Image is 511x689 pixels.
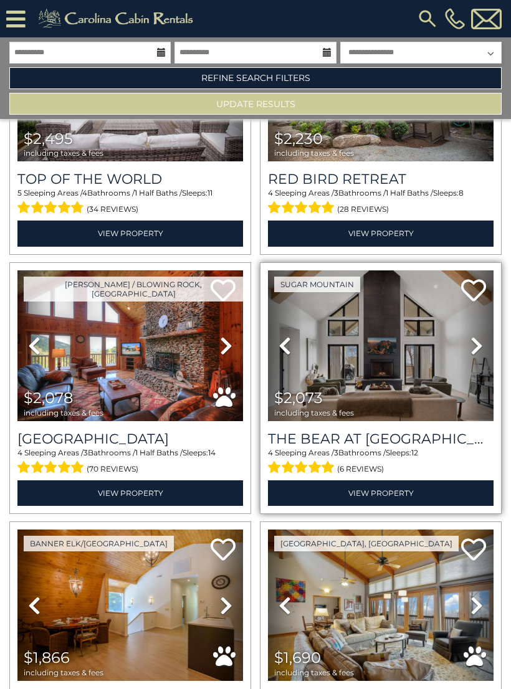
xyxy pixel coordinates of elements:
span: including taxes & fees [24,668,103,677]
a: View Property [17,480,243,506]
span: $2,495 [24,130,73,148]
span: including taxes & fees [24,409,103,417]
span: (70 reviews) [87,461,138,477]
span: including taxes & fees [274,149,354,157]
a: View Property [268,480,494,506]
a: Refine Search Filters [9,67,502,89]
span: 4 [268,448,273,457]
span: 1 Half Baths / [135,448,183,457]
span: 12 [411,448,418,457]
a: Add to favorites [461,537,486,564]
span: (28 reviews) [337,201,389,217]
span: 4 [82,188,87,197]
span: $2,078 [24,389,73,407]
a: Add to favorites [461,278,486,305]
span: 11 [208,188,213,197]
a: [PERSON_NAME] / Blowing Rock, [GEOGRAPHIC_DATA] [24,277,243,302]
a: Sugar Mountain [274,277,360,292]
h3: The Bear At Sugar Mountain [268,430,494,447]
span: 3 [334,188,338,197]
span: 5 [17,188,22,197]
a: [GEOGRAPHIC_DATA] [17,430,243,447]
span: 4 [268,188,273,197]
img: thumbnail_166099329.jpeg [268,270,494,422]
span: 14 [208,448,216,457]
span: 1 Half Baths / [135,188,182,197]
a: View Property [17,221,243,246]
span: $2,230 [274,130,323,148]
div: Sleeping Areas / Bathrooms / Sleeps: [268,188,494,217]
button: Update Results [9,93,502,115]
a: Banner Elk/[GEOGRAPHIC_DATA] [24,536,174,551]
a: View Property [268,221,494,246]
div: Sleeping Areas / Bathrooms / Sleeps: [17,188,243,217]
img: thumbnail_163263139.jpeg [17,530,243,681]
span: including taxes & fees [274,409,354,417]
div: Sleeping Areas / Bathrooms / Sleeps: [268,447,494,477]
span: including taxes & fees [274,668,354,677]
img: Khaki-logo.png [32,6,204,31]
a: The Bear At [GEOGRAPHIC_DATA] [268,430,494,447]
span: $2,073 [274,389,323,407]
span: 4 [17,448,22,457]
span: 3 [334,448,338,457]
img: thumbnail_163434006.jpeg [268,530,494,681]
img: search-regular.svg [416,7,439,30]
span: 1 Half Baths / [386,188,433,197]
span: 3 [84,448,88,457]
span: $1,866 [24,649,70,667]
div: Sleeping Areas / Bathrooms / Sleeps: [17,447,243,477]
a: [PHONE_NUMBER] [442,8,468,29]
h3: Blackberry Lodge [17,430,243,447]
span: 8 [459,188,464,197]
a: Add to favorites [211,537,236,564]
a: [GEOGRAPHIC_DATA], [GEOGRAPHIC_DATA] [274,536,459,551]
span: including taxes & fees [24,149,103,157]
span: (6 reviews) [337,461,384,477]
a: Top of the World [17,171,243,188]
span: (34 reviews) [87,201,138,217]
img: thumbnail_163261056.jpeg [17,270,243,422]
a: Red Bird Retreat [268,171,494,188]
span: $1,690 [274,649,321,667]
